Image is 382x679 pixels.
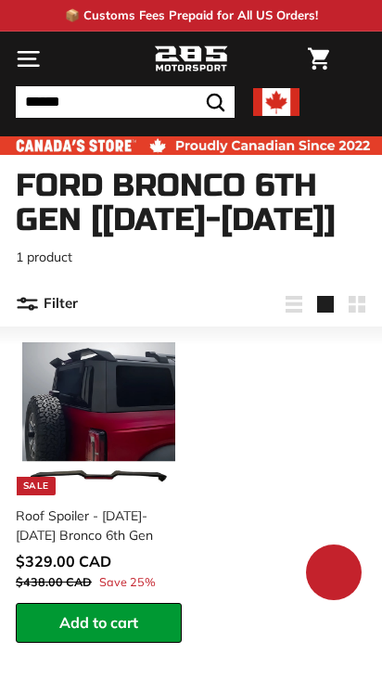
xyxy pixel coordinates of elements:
[16,552,111,570] span: $329.00 CAD
[59,613,138,632] span: Add to cart
[17,477,56,495] div: Sale
[299,32,338,85] a: Cart
[16,86,235,118] input: Search
[99,573,156,591] span: Save 25%
[300,544,367,605] inbox-online-store-chat: Shopify online store chat
[16,248,366,267] p: 1 product
[154,44,228,75] img: Logo_285_Motorsport_areodynamics_components
[16,506,171,545] div: Roof Spoiler - [DATE]-[DATE] Bronco 6th Gen
[16,282,78,327] button: Filter
[16,336,182,603] a: Sale Roof Spoiler - [DATE]-[DATE] Bronco 6th Gen Save 25%
[16,574,92,589] span: $438.00 CAD
[65,6,318,25] p: 📦 Customs Fees Prepaid for All US Orders!
[16,603,182,643] button: Add to cart
[16,169,366,238] h1: Ford Bronco 6th Gen [[DATE]-[DATE]]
